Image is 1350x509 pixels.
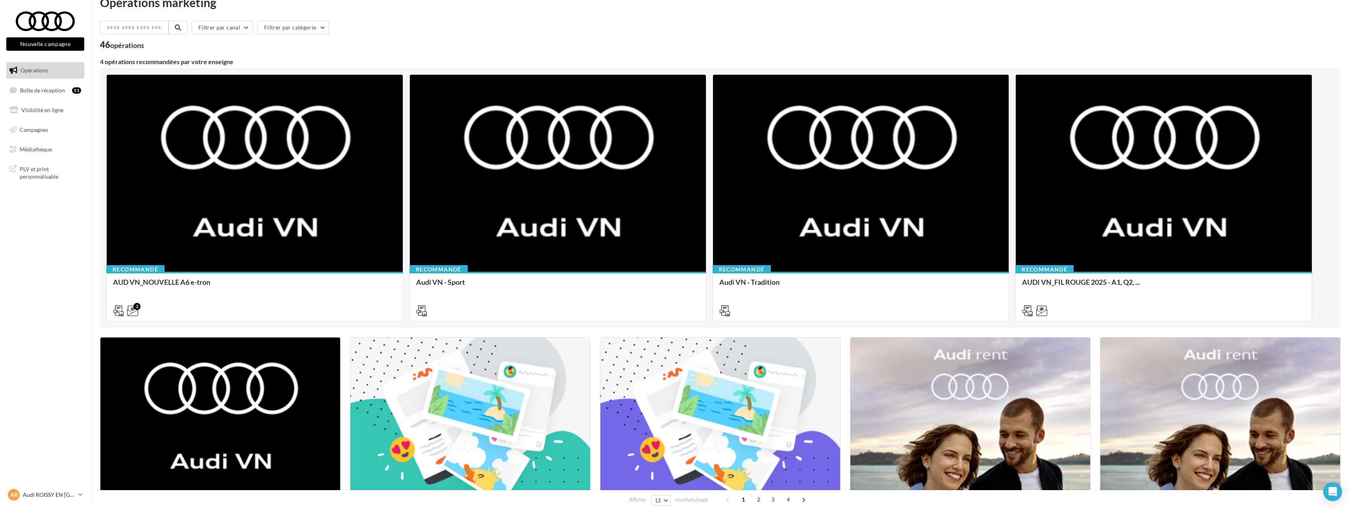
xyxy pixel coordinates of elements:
[1022,278,1140,286] span: AUDI VN_FIL ROUGE 2025 - A1, Q2, ...
[100,59,1341,65] div: 4 opérations recommandées par votre enseigne
[100,41,144,49] div: 46
[20,67,48,74] span: Opérations
[5,122,86,138] a: Campagnes
[719,278,780,286] span: Audi VN - Tradition
[110,42,144,49] div: opérations
[675,496,708,503] span: résultats/page
[113,278,210,286] span: AUD VN_NOUVELLE A6 e-tron
[713,265,771,274] div: Recommandé
[5,62,86,79] a: Opérations
[737,493,750,506] span: 1
[5,141,86,158] a: Médiathèque
[416,278,465,286] span: Audi VN - Sport
[1323,482,1342,501] div: Open Intercom Messenger
[6,37,84,51] button: Nouvelle campagne
[20,146,52,152] span: Médiathèque
[21,107,63,113] span: Visibilité en ligne
[72,87,81,94] div: 11
[20,87,65,93] span: Boîte de réception
[6,487,84,502] a: AR Audi ROISSY EN [GEOGRAPHIC_DATA]
[409,265,468,274] div: Recommandé
[133,303,141,310] div: 2
[752,493,765,506] span: 2
[5,102,86,118] a: Visibilité en ligne
[1015,265,1074,274] div: Recommandé
[23,491,75,499] p: Audi ROISSY EN [GEOGRAPHIC_DATA]
[106,265,165,274] div: Recommandé
[257,21,329,34] button: Filtrer par catégorie
[20,164,81,181] span: PLV et print personnalisable
[5,82,86,99] a: Boîte de réception11
[651,495,671,506] button: 12
[20,126,48,133] span: Campagnes
[10,491,18,499] span: AR
[782,493,794,506] span: 4
[767,493,779,506] span: 3
[655,497,661,503] span: 12
[629,496,647,503] span: Afficher
[192,21,253,34] button: Filtrer par canal
[5,160,86,184] a: PLV et print personnalisable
